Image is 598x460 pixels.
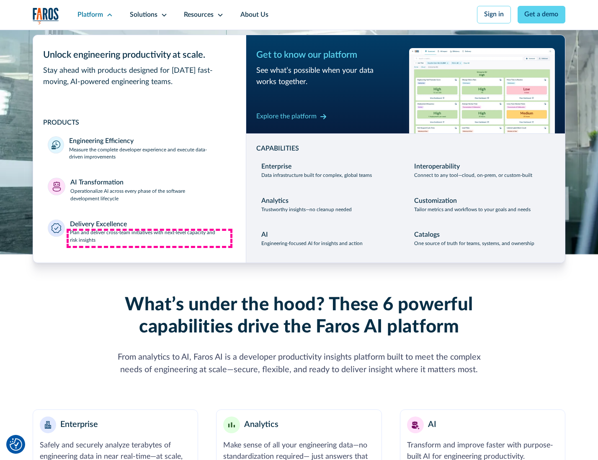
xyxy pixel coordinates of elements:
[70,229,231,244] p: Plan and deliver cross-team initiatives with next-level capacity and risk insights
[414,162,460,172] div: Interoperability
[414,230,440,240] div: Catalogs
[33,8,59,25] a: home
[43,118,236,128] div: PRODUCTS
[244,419,278,431] div: Analytics
[184,10,214,20] div: Resources
[70,220,127,230] div: Delivery Excellence
[43,215,236,250] a: Delivery ExcellencePlan and deliver cross-team initiatives with next-level capacity and risk insi...
[256,48,402,62] div: Get to know our platform
[409,157,555,184] a: InteroperabilityConnect to any tool—cloud, on-prem, or custom-built
[256,225,402,253] a: AIEngineering-focused AI for insights and action
[428,419,436,431] div: AI
[70,178,124,188] div: AI Transformation
[77,10,103,20] div: Platform
[33,30,566,263] nav: Platform
[43,131,236,166] a: Engineering EfficiencyMeasure the complete developer experience and execute data-driven improvements
[108,351,491,376] div: From analytics to AI, Faros AI is a developer productivity insights platform built to meet the co...
[43,65,236,88] div: Stay ahead with products designed for [DATE] fast-moving, AI-powered engineering teams.
[33,8,59,25] img: Logo of the analytics and reporting company Faros.
[130,10,157,20] div: Solutions
[108,294,491,338] h2: What’s under the hood? These 6 powerful capabilities drive the Faros AI platform
[409,48,555,133] img: Workflow productivity trends heatmap chart
[45,421,52,429] img: Enterprise building blocks or structure icon
[261,230,268,240] div: AI
[409,418,422,431] img: AI robot or assistant icon
[409,225,555,253] a: CatalogsOne source of truth for teams, systems, and ownership
[256,157,402,184] a: EnterpriseData infrastructure built for complex, global teams
[43,173,236,208] a: AI TransformationOperationalize AI across every phase of the software development lifecycle
[256,112,317,122] div: Explore the platform
[414,172,532,179] p: Connect to any tool—cloud, on-prem, or custom-built
[10,438,22,451] button: Cookie Settings
[414,240,534,248] p: One source of truth for teams, systems, and ownership
[70,188,231,203] p: Operationalize AI across every phase of the software development lifecycle
[409,191,555,219] a: CustomizationTailor metrics and workflows to your goals and needs
[256,110,327,123] a: Explore the platform
[261,196,289,206] div: Analytics
[10,438,22,451] img: Revisit consent button
[414,196,457,206] div: Customization
[228,422,235,428] img: Minimalist bar chart analytics icon
[261,172,372,179] p: Data infrastructure built for complex, global teams
[477,6,511,23] a: Sign in
[261,206,352,214] p: Trustworthy insights—no cleanup needed
[518,6,566,23] a: Get a demo
[256,191,402,219] a: AnalyticsTrustworthy insights—no cleanup needed
[414,206,531,214] p: Tailor metrics and workflows to your goals and needs
[69,136,134,146] div: Engineering Efficiency
[69,146,231,161] p: Measure the complete developer experience and execute data-driven improvements
[60,419,98,431] div: Enterprise
[261,240,363,248] p: Engineering-focused AI for insights and action
[43,48,236,62] div: Unlock engineering productivity at scale.
[256,144,555,154] div: CAPABILITIES
[256,65,402,88] div: See what’s possible when your data works together.
[261,162,291,172] div: Enterprise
